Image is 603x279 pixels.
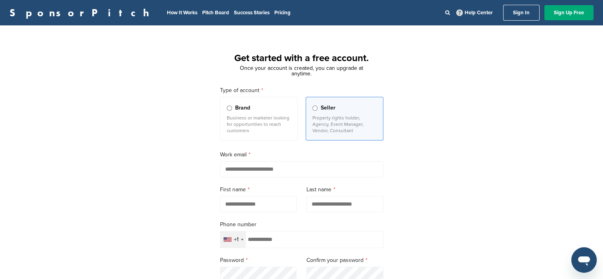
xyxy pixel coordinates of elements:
label: Confirm your password [306,256,383,265]
a: Sign In [503,5,540,21]
a: Sign Up Free [544,5,593,20]
div: Selected country [220,231,246,248]
p: Business or marketer looking for opportunities to reach customers [227,115,291,134]
div: +1 [234,237,239,242]
label: Work email [220,150,383,159]
span: Once your account is created, you can upgrade at anytime. [240,65,363,77]
span: Seller [321,104,335,112]
a: How It Works [167,10,197,16]
iframe: Buton lansare fereastră mesagerie [571,247,597,273]
label: Type of account [220,86,383,95]
input: Brand Business or marketer looking for opportunities to reach customers [227,106,232,111]
a: Help Center [455,8,494,17]
p: Property rights holder, Agency, Event Manager, Vendor, Consultant [312,115,377,134]
label: Last name [306,185,383,194]
a: Pricing [274,10,291,16]
label: First name [220,185,297,194]
a: SponsorPitch [10,8,154,18]
label: Password [220,256,297,265]
span: Brand [235,104,250,112]
label: Phone number [220,220,383,229]
h1: Get started with a free account. [211,51,393,65]
input: Seller Property rights holder, Agency, Event Manager, Vendor, Consultant [312,106,318,111]
a: Success Stories [234,10,270,16]
a: Pitch Board [202,10,229,16]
